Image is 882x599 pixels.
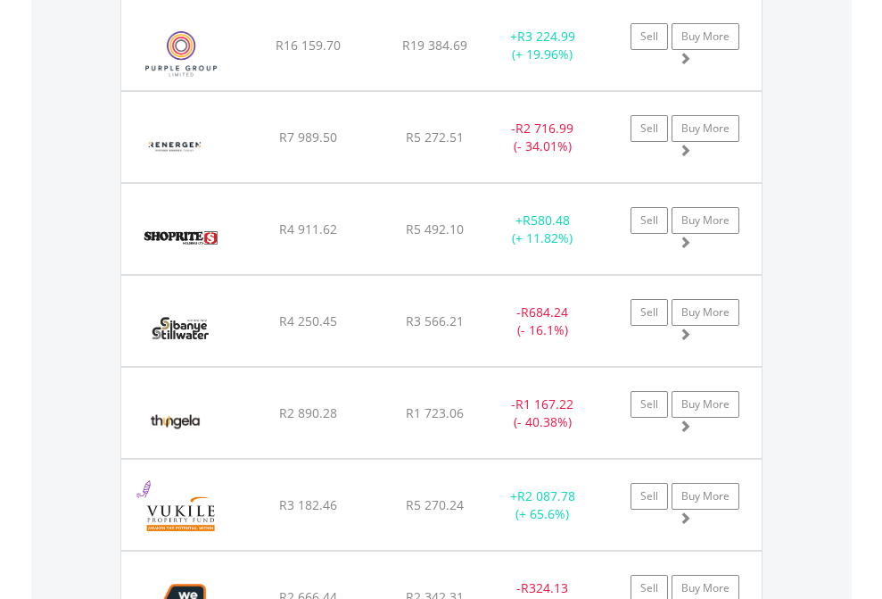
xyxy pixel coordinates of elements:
a: Sell [631,207,668,234]
span: R4 250.45 [279,312,337,329]
span: R5 270.24 [406,496,464,513]
span: R5 272.51 [406,129,464,146]
div: - (- 34.01%) [487,120,598,155]
span: R5 492.10 [406,220,464,237]
span: R324.13 [521,579,568,596]
span: R1 167.22 [515,395,573,412]
div: - (- 16.1%) [487,304,598,339]
a: Sell [631,483,668,510]
img: EQU.ZA.REN.png [130,114,220,178]
span: R580.48 [523,212,570,229]
div: - (- 40.38%) [487,395,598,431]
img: EQU.ZA.PPE.png [130,22,233,86]
span: R7 989.50 [279,129,337,146]
div: + (+ 11.82%) [487,212,598,247]
span: R16 159.70 [276,37,341,54]
a: Buy More [672,483,739,510]
span: R3 224.99 [517,28,575,45]
a: Buy More [672,115,739,142]
img: EQU.ZA.SSW.png [130,298,231,362]
img: EQU.ZA.TGA.png [130,390,220,453]
a: Buy More [672,299,739,326]
a: Buy More [672,207,739,234]
span: R684.24 [521,304,568,320]
img: EQU.ZA.VKE.png [130,482,231,545]
a: Sell [631,391,668,418]
span: R2 716.99 [515,120,573,137]
span: R2 087.78 [517,487,575,504]
img: EQU.ZA.SHP.png [130,206,231,270]
a: Buy More [672,23,739,50]
span: R3 182.46 [279,496,337,513]
a: Buy More [672,391,739,418]
span: R19 384.69 [402,37,467,54]
span: R3 566.21 [406,312,464,329]
span: R4 911.62 [279,220,337,237]
span: R2 890.28 [279,404,337,421]
div: + (+ 65.6%) [487,487,598,523]
div: + (+ 19.96%) [487,28,598,63]
span: R1 723.06 [406,404,464,421]
a: Sell [631,115,668,142]
a: Sell [631,299,668,326]
a: Sell [631,23,668,50]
